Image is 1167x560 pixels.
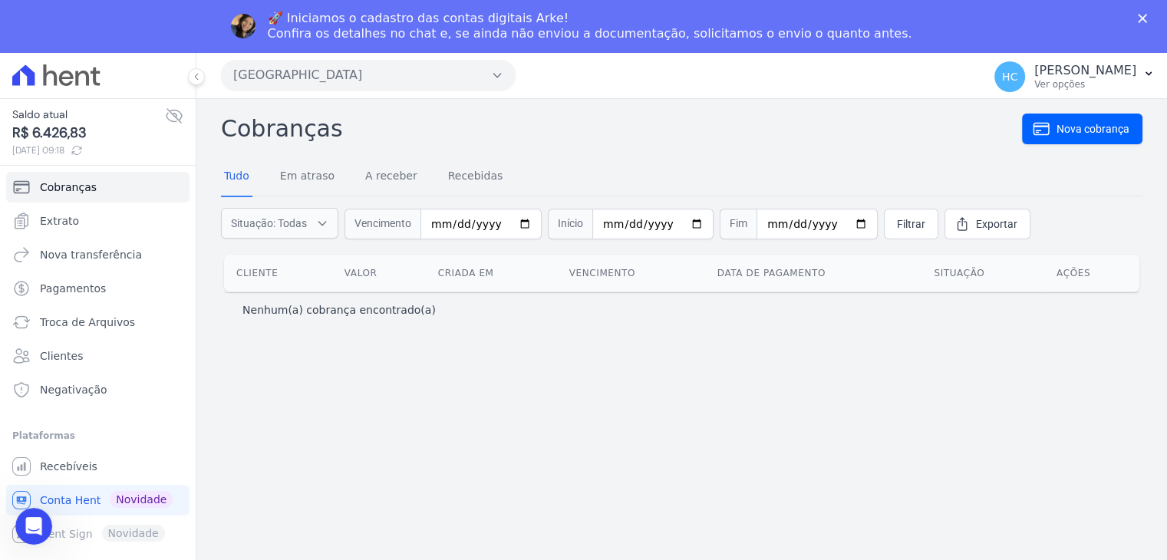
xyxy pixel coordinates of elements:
[221,111,1022,146] h2: Cobranças
[15,508,52,545] iframe: Intercom live chat
[1034,78,1136,91] p: Ver opções
[12,143,165,157] span: [DATE] 09:18
[897,216,925,232] span: Filtrar
[548,209,592,239] span: Início
[982,55,1167,98] button: HC [PERSON_NAME] Ver opções
[231,14,255,38] img: Profile image for Adriane
[221,208,338,239] button: Situação: Todas
[277,157,338,197] a: Em atraso
[221,60,516,91] button: [GEOGRAPHIC_DATA]
[6,374,190,405] a: Negativação
[6,451,190,482] a: Recebíveis
[40,213,79,229] span: Extrato
[976,216,1017,232] span: Exportar
[268,11,912,41] div: 🚀 Iniciamos o cadastro das contas digitais Arke! Confira os detalhes no chat e, se ainda não envi...
[231,216,307,231] span: Situação: Todas
[40,459,97,474] span: Recebíveis
[1002,71,1017,82] span: HC
[40,315,135,330] span: Troca de Arquivos
[6,239,190,270] a: Nova transferência
[12,107,165,123] span: Saldo atual
[705,255,922,292] th: Data de pagamento
[40,492,101,508] span: Conta Hent
[921,255,1044,292] th: Situação
[426,255,557,292] th: Criada em
[557,255,705,292] th: Vencimento
[1022,114,1142,144] a: Nova cobrança
[40,180,97,195] span: Cobranças
[1057,121,1129,137] span: Nova cobrança
[6,341,190,371] a: Clientes
[221,157,252,197] a: Tudo
[720,209,757,239] span: Fim
[40,382,107,397] span: Negativação
[332,255,426,292] th: Valor
[1044,255,1139,292] th: Ações
[944,209,1030,239] a: Exportar
[1034,63,1136,78] p: [PERSON_NAME]
[12,427,183,445] div: Plataformas
[6,172,190,203] a: Cobranças
[6,273,190,304] a: Pagamentos
[12,123,165,143] span: R$ 6.426,83
[344,209,420,239] span: Vencimento
[884,209,938,239] a: Filtrar
[242,302,436,318] p: Nenhum(a) cobrança encontrado(a)
[12,172,183,549] nav: Sidebar
[40,281,106,296] span: Pagamentos
[6,485,190,516] a: Conta Hent Novidade
[40,247,142,262] span: Nova transferência
[362,157,420,197] a: A receber
[6,206,190,236] a: Extrato
[445,157,506,197] a: Recebidas
[6,307,190,338] a: Troca de Arquivos
[40,348,83,364] span: Clientes
[1138,14,1153,23] div: Fechar
[110,491,173,508] span: Novidade
[224,255,332,292] th: Cliente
